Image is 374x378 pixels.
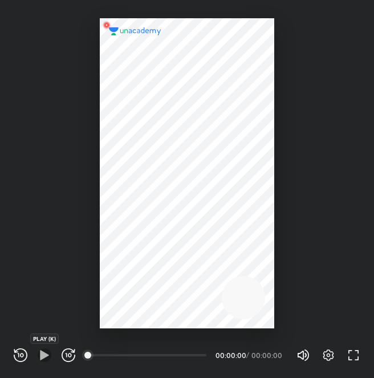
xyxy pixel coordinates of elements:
[30,334,59,344] div: PLAY (K)
[100,18,113,32] img: wMgqJGBwKWe8AAAAABJRU5ErkJggg==
[216,352,244,359] div: 00:00:00
[246,352,249,359] div: /
[251,352,283,359] div: 00:00:00
[109,27,161,35] img: logo.2a7e12a2.svg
